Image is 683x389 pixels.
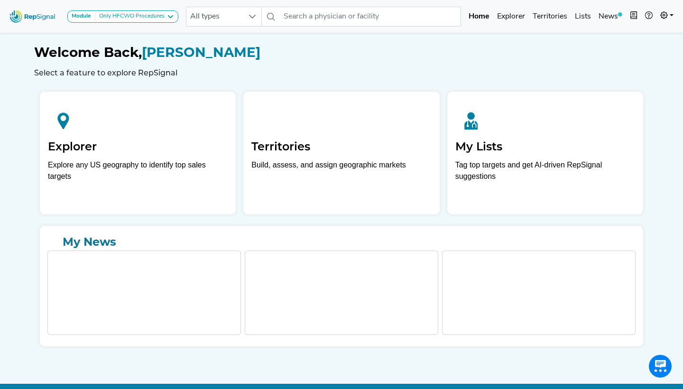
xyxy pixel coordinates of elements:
a: Explorer [493,7,529,26]
a: TerritoriesBuild, assess, and assign geographic markets [243,92,439,214]
strong: Module [72,13,91,19]
input: Search a physician or facility [280,7,461,27]
span: Welcome Back, [34,44,142,60]
button: ModuleOnly HFCWO Procedures [67,10,178,23]
a: Territories [529,7,571,26]
div: Explore any US geography to identify top sales targets [48,159,228,182]
a: ExplorerExplore any US geography to identify top sales targets [40,92,236,214]
a: My ListsTag top targets and get AI-driven RepSignal suggestions [447,92,643,214]
h1: [PERSON_NAME] [34,45,649,61]
p: Build, assess, and assign geographic markets [251,159,431,187]
button: Intel Book [626,7,641,26]
a: News [595,7,626,26]
h2: My Lists [455,140,635,154]
h6: Select a feature to explore RepSignal [34,68,649,77]
h2: Territories [251,140,431,154]
p: Tag top targets and get AI-driven RepSignal suggestions [455,159,635,187]
span: All types [186,7,243,26]
a: Lists [571,7,595,26]
a: Home [465,7,493,26]
div: Only HFCWO Procedures [95,13,165,20]
h2: Explorer [48,140,228,154]
a: My News [47,233,636,250]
